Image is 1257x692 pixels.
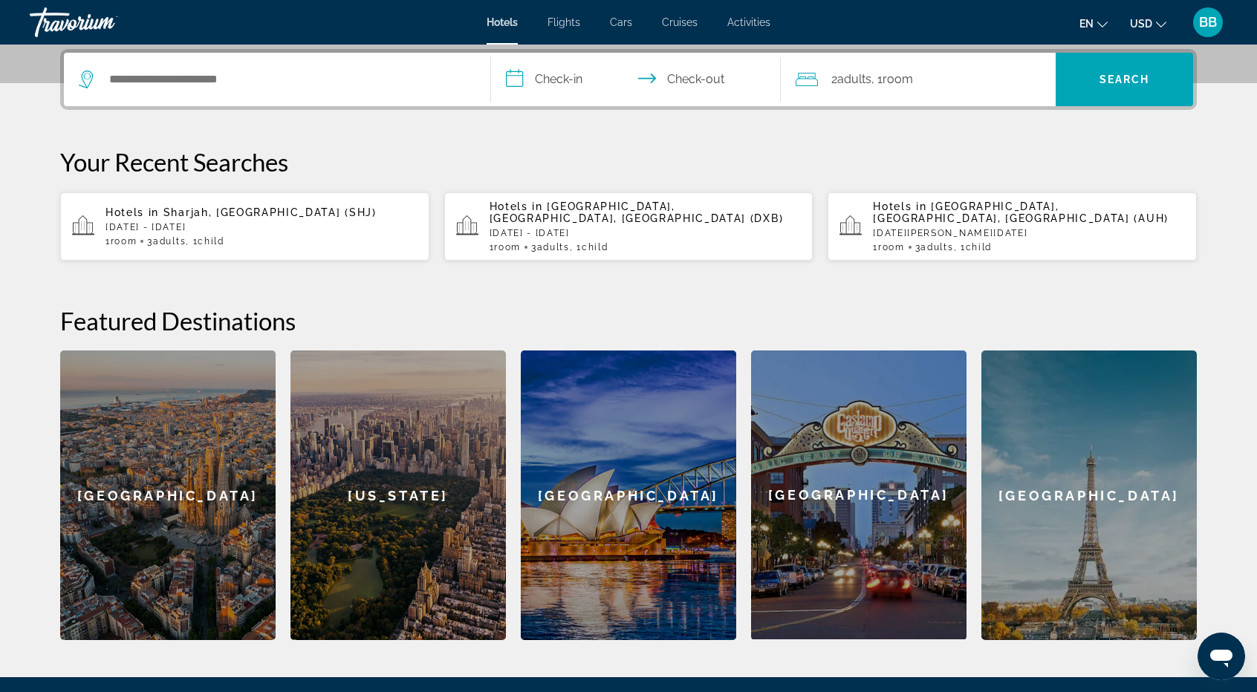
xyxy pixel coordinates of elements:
button: Hotels in [GEOGRAPHIC_DATA], [GEOGRAPHIC_DATA], [GEOGRAPHIC_DATA] (DXB)[DATE] - [DATE]1Room3Adult... [444,192,813,261]
span: Adults [920,242,953,252]
span: 3 [531,242,570,252]
span: Adults [537,242,570,252]
span: Room [494,242,521,252]
a: New York[US_STATE] [290,350,506,640]
span: [GEOGRAPHIC_DATA], [GEOGRAPHIC_DATA], [GEOGRAPHIC_DATA] (AUH) [873,200,1169,224]
a: Hotels [487,16,518,28]
button: Hotels in [GEOGRAPHIC_DATA], [GEOGRAPHIC_DATA], [GEOGRAPHIC_DATA] (AUH)[DATE][PERSON_NAME][DATE]1... [828,192,1197,261]
a: Cars [610,16,632,28]
span: 1 [105,236,137,247]
span: USD [1130,18,1152,30]
span: 1 [873,242,904,252]
span: Search [1100,74,1150,85]
p: [DATE] - [DATE] [105,222,418,232]
div: [GEOGRAPHIC_DATA] [521,350,736,640]
input: Search hotel destination [108,68,468,91]
a: Cruises [662,16,698,28]
span: , 1 [954,242,992,252]
span: BB [1199,15,1217,30]
div: [GEOGRAPHIC_DATA] [751,350,967,639]
a: Paris[GEOGRAPHIC_DATA] [981,350,1197,640]
span: 2 [831,69,871,90]
p: Your Recent Searches [60,147,1197,177]
span: Sharjah, [GEOGRAPHIC_DATA] (SHJ) [163,206,377,218]
button: Travelers: 2 adults, 0 children [781,53,1056,106]
span: Hotels in [873,200,926,212]
p: [DATE] - [DATE] [490,228,802,238]
span: Child [966,242,992,252]
p: [DATE][PERSON_NAME][DATE] [873,228,1185,238]
a: Flights [548,16,580,28]
div: [GEOGRAPHIC_DATA] [981,350,1197,640]
div: [US_STATE] [290,350,506,640]
span: en [1079,18,1094,30]
span: Adults [153,236,186,247]
span: Room [878,242,905,252]
span: , 1 [570,242,608,252]
a: Activities [727,16,770,28]
span: 3 [147,236,186,247]
a: Barcelona[GEOGRAPHIC_DATA] [60,350,276,640]
h2: Featured Destinations [60,306,1197,336]
span: Child [198,236,224,247]
span: 3 [915,242,954,252]
span: Child [582,242,608,252]
button: Select check in and out date [491,53,781,106]
a: Sydney[GEOGRAPHIC_DATA] [521,350,736,640]
button: Hotels in Sharjah, [GEOGRAPHIC_DATA] (SHJ)[DATE] - [DATE]1Room3Adults, 1Child [60,192,429,261]
span: , 1 [186,236,224,247]
span: Room [111,236,137,247]
iframe: Кнопка запуска окна обмена сообщениями [1198,633,1245,680]
a: Travorium [30,3,178,42]
span: [GEOGRAPHIC_DATA], [GEOGRAPHIC_DATA], [GEOGRAPHIC_DATA] (DXB) [490,200,784,224]
span: , 1 [871,69,913,90]
button: Change currency [1130,13,1166,34]
span: Adults [837,72,871,86]
a: San Diego[GEOGRAPHIC_DATA] [751,350,967,640]
span: Hotels in [490,200,543,212]
span: Hotels in [105,206,159,218]
button: Change language [1079,13,1108,34]
span: 1 [490,242,521,252]
button: User Menu [1189,7,1227,38]
div: [GEOGRAPHIC_DATA] [60,350,276,640]
div: Search widget [64,53,1193,106]
span: Room [883,72,913,86]
button: Search [1056,53,1193,106]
